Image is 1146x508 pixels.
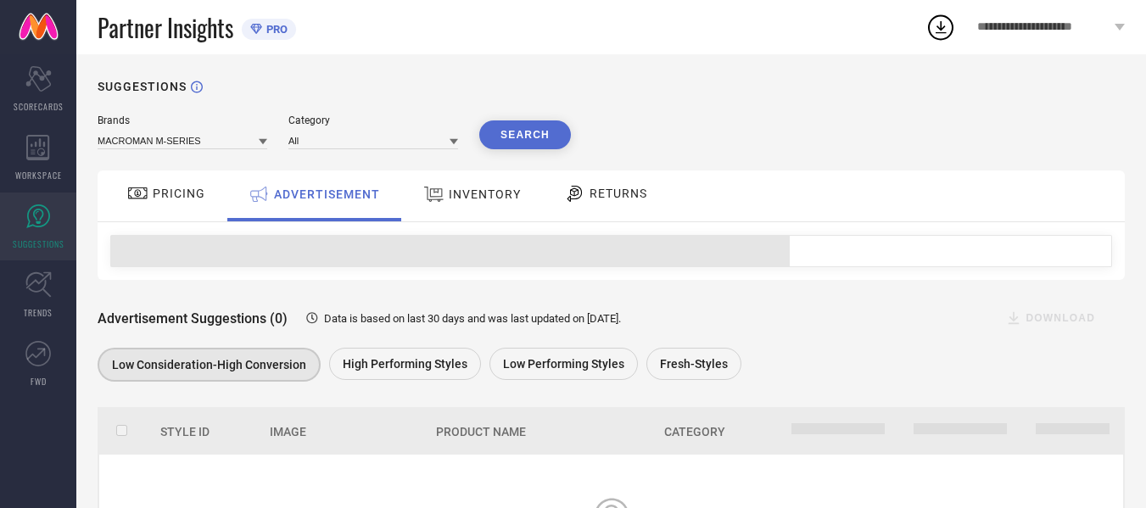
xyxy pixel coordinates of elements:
span: SCORECARDS [14,100,64,113]
span: Low Performing Styles [503,357,624,371]
div: Brands [98,114,267,126]
h1: SUGGESTIONS [98,80,187,93]
span: PRICING [153,187,205,200]
span: PRO [262,23,288,36]
span: Image [270,425,306,438]
span: SUGGESTIONS [13,237,64,250]
span: INVENTORY [449,187,521,201]
span: Fresh-Styles [660,357,728,371]
span: Low Consideration-High Conversion [112,358,306,371]
span: Partner Insights [98,10,233,45]
div: Open download list [925,12,956,42]
span: High Performing Styles [343,357,467,371]
button: Search [479,120,571,149]
span: Data is based on last 30 days and was last updated on [DATE] . [324,312,621,325]
span: Style Id [160,425,210,438]
span: FWD [31,375,47,388]
span: ADVERTISEMENT [274,187,380,201]
span: TRENDS [24,306,53,319]
span: RETURNS [590,187,647,200]
span: Category [664,425,725,438]
span: Advertisement Suggestions (0) [98,310,288,327]
span: Product Name [436,425,526,438]
span: WORKSPACE [15,169,62,181]
div: Category [288,114,458,126]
